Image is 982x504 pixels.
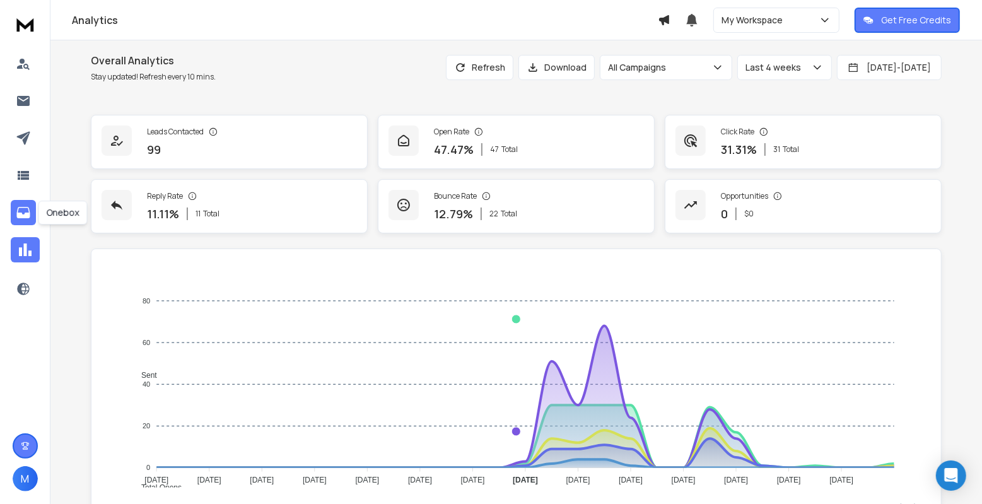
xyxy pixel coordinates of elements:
img: logo [13,13,38,36]
p: Reply Rate [147,191,183,201]
tspan: [DATE] [461,476,485,485]
tspan: [DATE] [829,476,853,485]
span: 22 [489,209,498,219]
p: Leads Contacted [147,127,204,137]
tspan: [DATE] [303,476,327,485]
p: 11.11 % [147,205,179,223]
span: 47 [490,144,499,155]
p: Click Rate [721,127,754,137]
div: Open Intercom Messenger [936,460,966,491]
p: Bounce Rate [434,191,477,201]
tspan: [DATE] [250,476,274,485]
tspan: [DATE] [513,476,538,485]
button: Refresh [446,55,513,80]
a: Opportunities0$0 [665,179,942,233]
h1: Overall Analytics [91,53,216,68]
tspan: 60 [143,339,150,346]
tspan: [DATE] [724,476,748,485]
button: [DATE]-[DATE] [837,55,942,80]
tspan: [DATE] [197,476,221,485]
a: Open Rate47.47%47Total [378,115,655,169]
p: 47.47 % [434,141,474,158]
button: Get Free Credits [855,8,960,33]
tspan: [DATE] [408,476,432,485]
tspan: 40 [143,380,150,388]
a: Click Rate31.31%31Total [665,115,942,169]
p: Stay updated! Refresh every 10 mins. [91,72,216,82]
tspan: [DATE] [619,476,643,485]
tspan: [DATE] [777,476,801,485]
span: 11 [196,209,201,219]
button: M [13,466,38,491]
p: My Workspace [722,14,788,26]
p: Open Rate [434,127,469,137]
tspan: [DATE] [144,476,168,485]
p: 0 [721,205,728,223]
tspan: [DATE] [356,476,380,485]
a: Leads Contacted99 [91,115,368,169]
tspan: [DATE] [672,476,696,485]
span: Sent [132,371,157,380]
p: 31.31 % [721,141,757,158]
p: Download [544,61,587,74]
tspan: [DATE] [566,476,590,485]
p: 12.79 % [434,205,473,223]
h1: Analytics [72,13,658,28]
span: Total [501,209,517,219]
p: 99 [147,141,161,158]
div: Onebox [38,201,87,225]
tspan: 20 [143,422,150,430]
p: Opportunities [721,191,768,201]
p: Last 4 weeks [745,61,806,74]
p: Refresh [472,61,505,74]
a: Reply Rate11.11%11Total [91,179,368,233]
span: Total [203,209,219,219]
span: Total Opens [132,483,182,492]
button: Download [518,55,595,80]
span: Total [783,144,799,155]
span: 31 [773,144,780,155]
p: Get Free Credits [881,14,951,26]
p: $ 0 [744,209,754,219]
span: Total [501,144,518,155]
p: All Campaigns [608,61,671,74]
tspan: 80 [143,297,150,305]
tspan: 0 [146,464,150,471]
a: Bounce Rate12.79%22Total [378,179,655,233]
